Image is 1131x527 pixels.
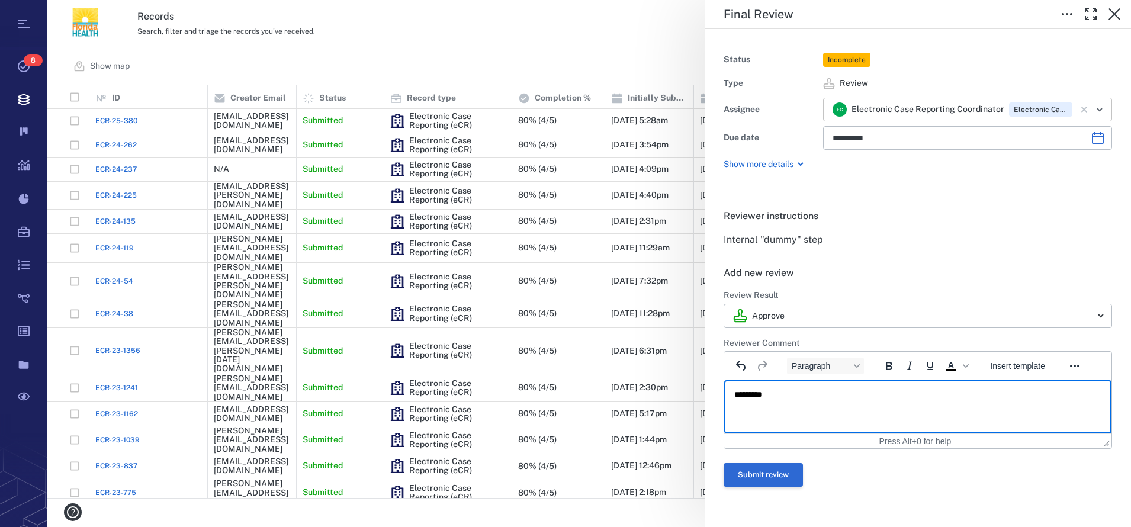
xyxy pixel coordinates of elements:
[879,358,899,374] button: Bold
[833,102,847,117] div: E C
[9,9,378,20] body: Rich Text Area. Press ALT-0 for help.
[724,233,1112,247] p: Internal "dummy" step
[920,358,940,374] button: Underline
[724,159,793,171] p: Show more details
[1104,436,1110,446] div: Press the Up and Down arrow keys to resize the editor.
[1065,358,1085,374] button: Reveal or hide additional toolbar items
[752,358,772,374] button: Redo
[990,361,1045,371] span: Insert template
[1055,2,1079,26] button: Toggle to Edit Boxes
[1103,2,1126,26] button: Close
[1079,2,1103,26] button: Toggle Fullscreen
[24,54,43,66] span: 8
[1011,105,1070,115] span: Electronic Case Reporting
[731,358,751,374] button: Undo
[27,8,51,19] span: Help
[724,266,1112,280] h6: Add new review
[724,290,1112,301] h6: Review Result
[1076,101,1093,118] button: Clear
[852,104,1004,115] span: Electronic Case Reporting Coordinator
[724,130,818,146] div: Due date
[724,52,818,68] div: Status
[724,7,793,22] h5: Final Review
[752,310,785,322] p: Approve
[825,55,868,65] span: Incomplete
[840,78,868,89] span: Review
[792,361,850,371] span: Paragraph
[787,358,864,374] button: Block Paragraph
[1086,126,1110,150] button: Choose date, selected date is Aug 11, 2025
[941,358,971,374] div: Text color Black
[724,209,1112,223] h6: Reviewer instructions
[724,380,1111,433] iframe: Rich Text Area
[724,75,818,92] div: Type
[724,463,803,487] button: Submit review
[724,101,818,118] div: Assignee
[724,338,1112,349] h6: Reviewer Comment
[899,358,920,374] button: Italic
[985,358,1050,374] button: Insert template
[1091,101,1108,118] button: Open
[853,436,978,446] div: Press Alt+0 for help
